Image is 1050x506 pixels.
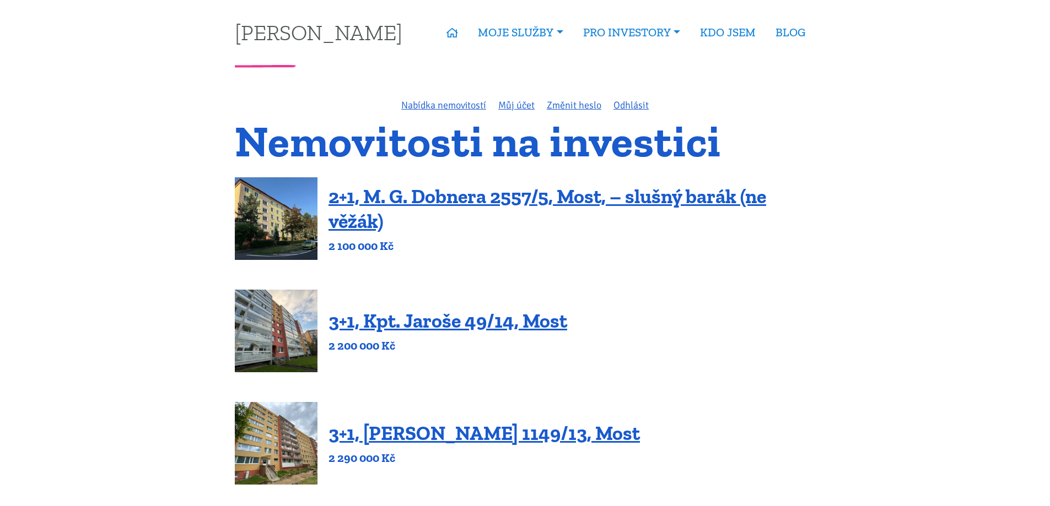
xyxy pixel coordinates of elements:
a: BLOG [766,20,815,45]
p: 2 200 000 Kč [329,338,567,353]
a: [PERSON_NAME] [235,21,402,43]
a: MOJE SLUŽBY [468,20,573,45]
p: 2 290 000 Kč [329,450,640,466]
a: 2+1, M. G. Dobnera 2557/5, Most, – slušný barák (ne věžák) [329,184,766,233]
a: 3+1, Kpt. Jaroše 49/14, Most [329,309,567,333]
h1: Nemovitosti na investici [235,123,815,160]
a: KDO JSEM [690,20,766,45]
a: Změnit heslo [547,99,601,111]
a: Nabídka nemovitostí [401,99,486,111]
p: 2 100 000 Kč [329,238,815,254]
a: Odhlásit [613,99,649,111]
a: 3+1, [PERSON_NAME] 1149/13, Most [329,421,640,445]
a: Můj účet [498,99,535,111]
a: PRO INVESTORY [573,20,690,45]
